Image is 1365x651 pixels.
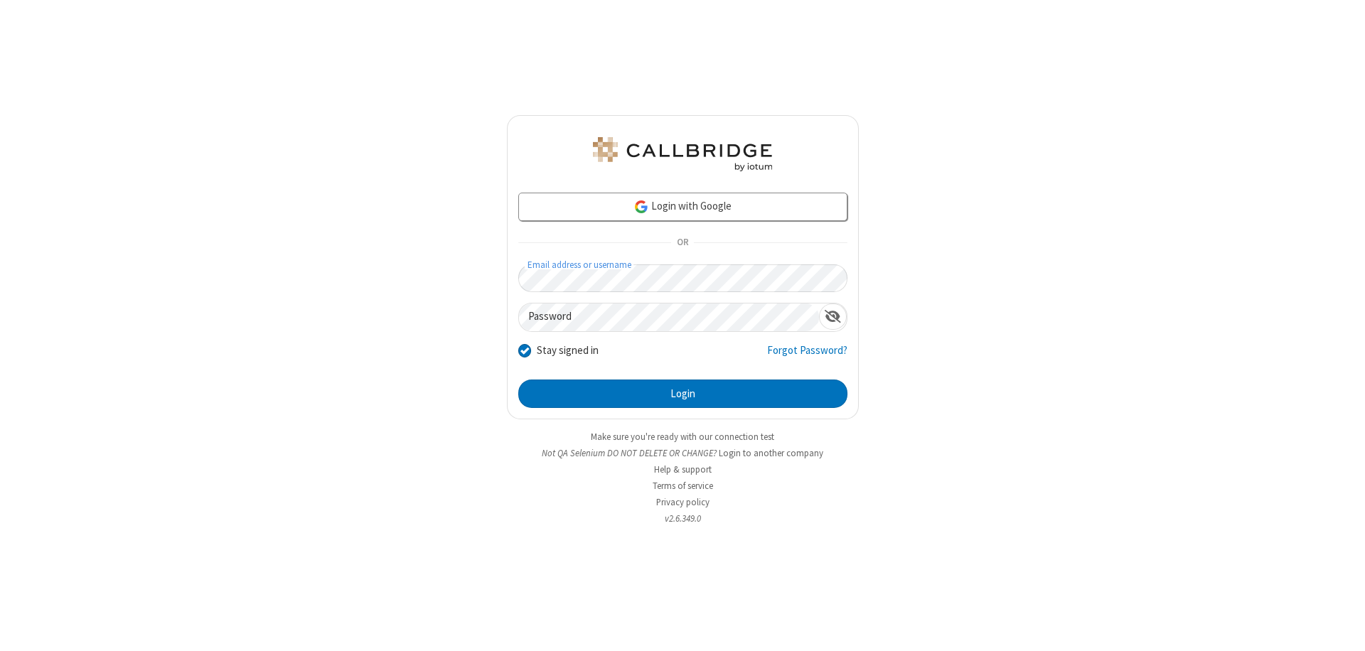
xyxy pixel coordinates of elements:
a: Help & support [654,463,712,475]
img: QA Selenium DO NOT DELETE OR CHANGE [590,137,775,171]
a: Privacy policy [656,496,710,508]
div: Show password [819,303,847,330]
button: Login [518,380,847,408]
a: Login with Google [518,193,847,221]
span: OR [671,233,694,253]
a: Terms of service [653,480,713,492]
button: Login to another company [719,446,823,460]
input: Password [519,303,819,331]
img: google-icon.png [633,199,649,215]
input: Email address or username [518,264,847,292]
a: Make sure you're ready with our connection test [591,431,774,443]
label: Stay signed in [537,343,599,359]
li: v2.6.349.0 [507,512,859,525]
a: Forgot Password? [767,343,847,370]
li: Not QA Selenium DO NOT DELETE OR CHANGE? [507,446,859,460]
